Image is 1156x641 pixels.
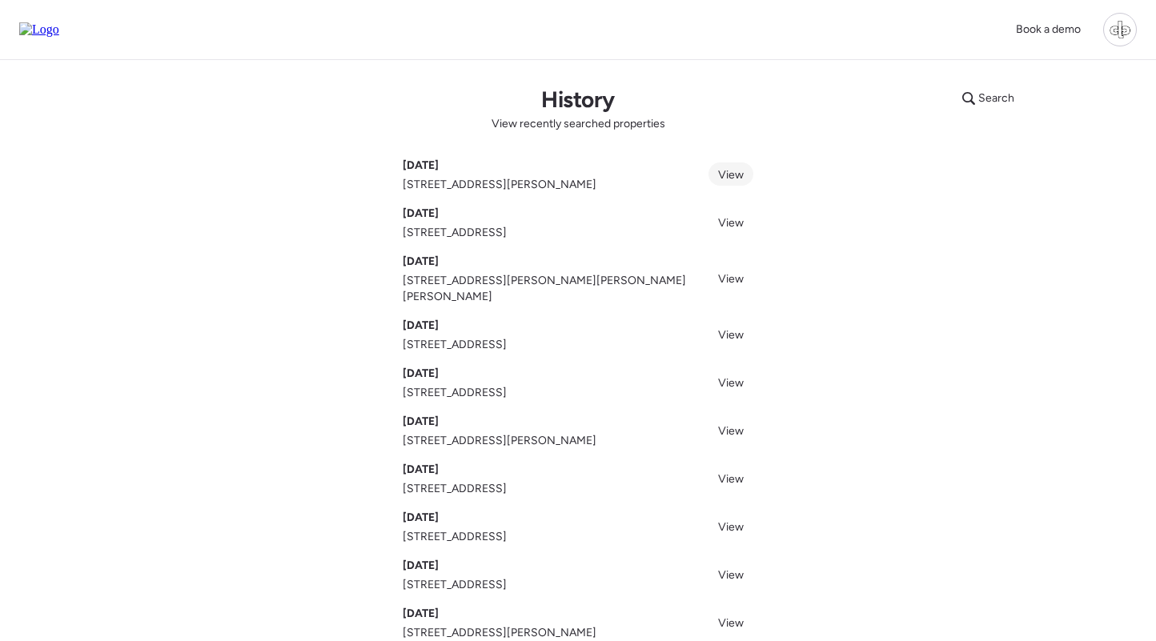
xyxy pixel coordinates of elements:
a: View [708,210,753,234]
a: View [708,162,753,186]
span: View [718,328,744,342]
a: View [708,515,753,538]
span: View [718,216,744,230]
span: [STREET_ADDRESS] [403,577,507,593]
span: [DATE] [403,606,439,622]
span: View [718,168,744,182]
span: View [718,272,744,286]
span: [DATE] [403,462,439,478]
span: [STREET_ADDRESS] [403,385,507,401]
h1: History [541,86,614,113]
span: [DATE] [403,510,439,526]
a: View [708,266,753,290]
span: View recently searched properties [492,116,665,132]
span: [DATE] [403,158,439,174]
span: [DATE] [403,318,439,334]
span: [DATE] [403,414,439,430]
span: Book a demo [1016,22,1081,36]
a: View [708,467,753,490]
span: View [718,472,744,486]
span: [STREET_ADDRESS][PERSON_NAME] [403,625,596,641]
span: [STREET_ADDRESS][PERSON_NAME] [403,177,596,193]
span: View [718,376,744,390]
a: View [708,323,753,346]
span: [STREET_ADDRESS] [403,529,507,545]
span: [STREET_ADDRESS] [403,481,507,497]
a: View [708,371,753,394]
span: View [718,424,744,438]
a: View [708,563,753,586]
img: Logo [19,22,59,37]
span: [STREET_ADDRESS][PERSON_NAME][PERSON_NAME][PERSON_NAME] [403,273,708,305]
span: [STREET_ADDRESS] [403,225,507,241]
span: View [718,520,744,534]
span: [DATE] [403,206,439,222]
span: [STREET_ADDRESS] [403,337,507,353]
a: View [708,419,753,442]
span: [DATE] [403,366,439,382]
span: View [718,616,744,630]
span: [DATE] [403,254,439,270]
span: View [718,568,744,582]
a: View [708,611,753,634]
span: [DATE] [403,558,439,574]
span: [STREET_ADDRESS][PERSON_NAME] [403,433,596,449]
span: Search [978,90,1014,106]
